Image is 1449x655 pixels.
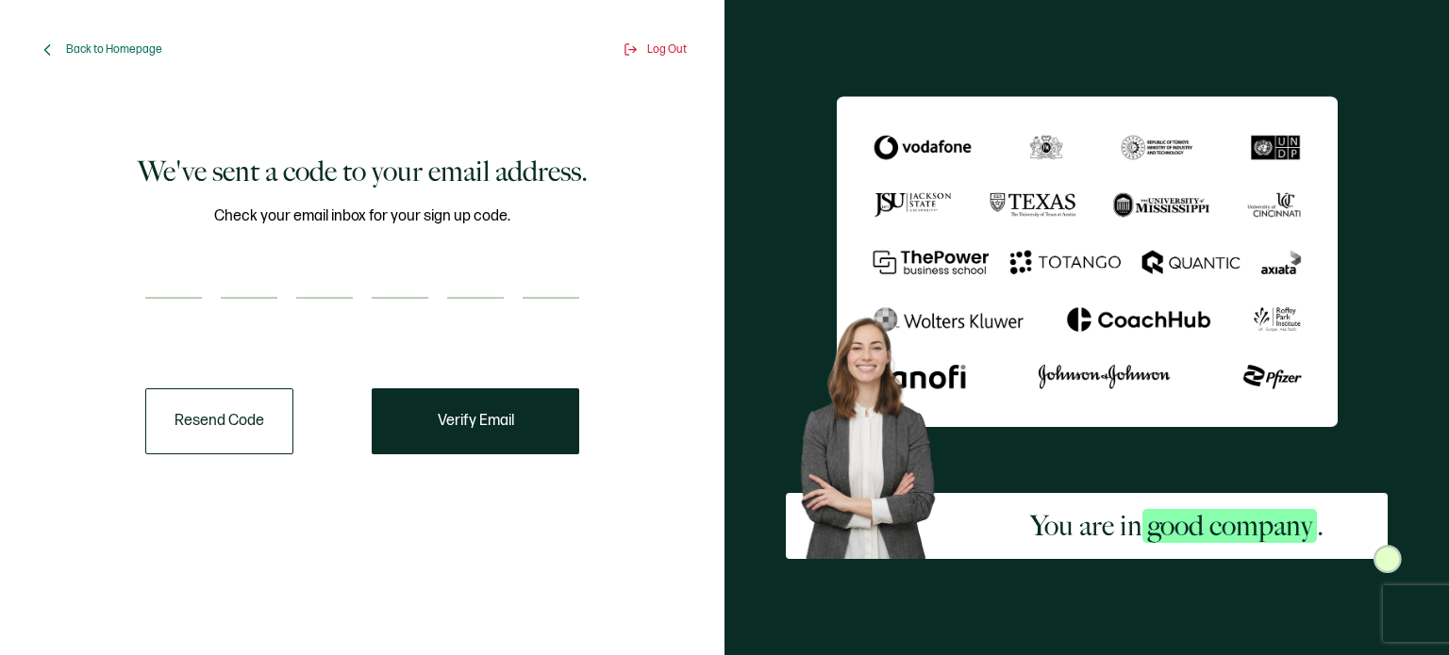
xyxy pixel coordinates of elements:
[138,153,588,190] h1: We've sent a code to your email address.
[438,414,514,429] span: Verify Email
[1030,507,1324,545] h2: You are in .
[647,42,687,57] span: Log Out
[786,305,966,558] img: Sertifier Signup - You are in <span class="strong-h">good company</span>. Hero
[214,205,510,228] span: Check your email inbox for your sign up code.
[145,388,293,454] button: Resend Code
[1142,509,1317,543] span: good company
[1374,545,1402,573] img: Sertifier Signup
[372,388,579,454] button: Verify Email
[837,96,1338,426] img: Sertifier We've sent a code to your email address.
[66,42,162,57] span: Back to Homepage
